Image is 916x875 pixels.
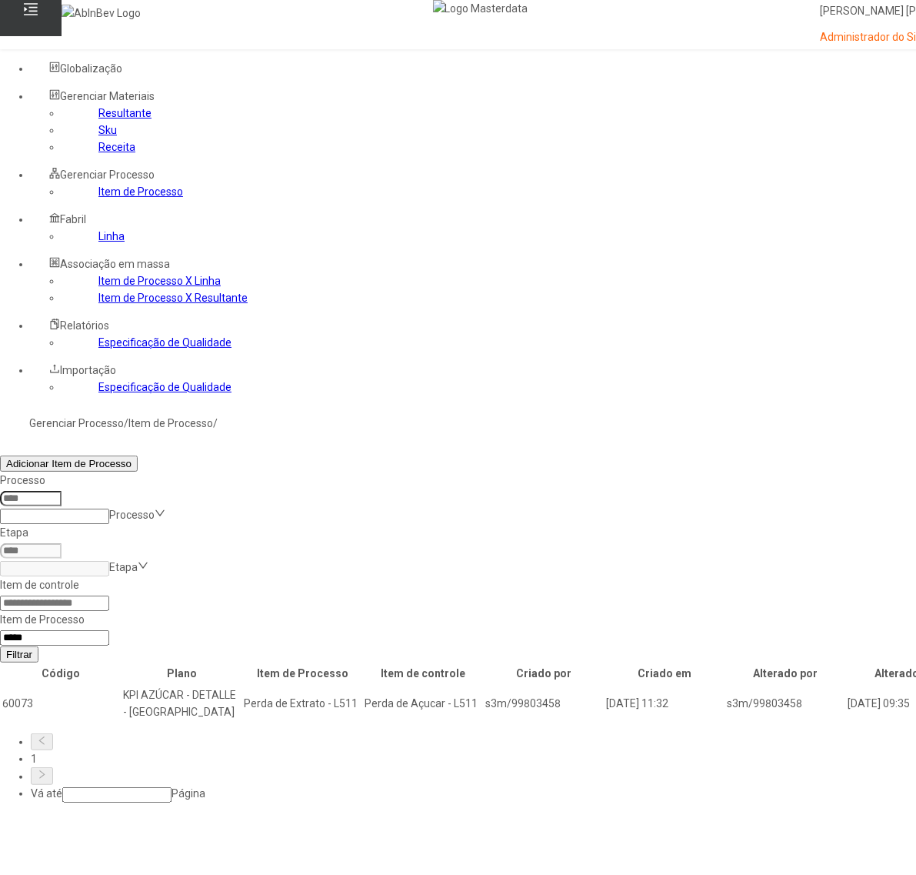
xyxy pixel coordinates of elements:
[726,664,845,683] th: Alterado por
[60,213,86,225] span: Fabril
[98,275,221,287] a: Item de Processo X Linha
[109,561,138,573] nz-select-placeholder: Etapa
[243,686,362,721] td: Perda de Extrato - L511
[2,686,121,721] td: 60073
[98,292,248,304] a: Item de Processo X Resultante
[98,336,231,349] a: Especificação de Qualidade
[98,141,135,153] a: Receita
[60,62,122,75] span: Globalização
[60,319,109,332] span: Relatórios
[128,417,213,429] a: Item de Processo
[98,107,152,119] a: Resultante
[726,686,845,721] td: s3m/99803458
[31,753,37,765] a: 1
[60,364,116,376] span: Importação
[60,169,155,181] span: Gerenciar Processo
[122,686,241,721] td: KPI AZÚCAR - DETALLE - [GEOGRAPHIC_DATA]
[60,258,170,270] span: Associação em massa
[2,664,121,683] th: Código
[98,381,231,393] a: Especificação de Qualidade
[213,417,218,429] nz-breadcrumb-separator: /
[98,185,183,198] a: Item de Processo
[98,230,125,242] a: Linha
[109,509,155,521] nz-select-placeholder: Processo
[98,124,117,136] a: Sku
[60,90,155,102] span: Gerenciar Materiais
[6,458,132,469] span: Adicionar Item de Processo
[364,664,483,683] th: Item de controle
[605,686,724,721] td: [DATE] 11:32
[62,5,141,22] img: AbInBev Logo
[122,664,241,683] th: Plano
[29,417,124,429] a: Gerenciar Processo
[124,417,128,429] nz-breadcrumb-separator: /
[605,664,724,683] th: Criado em
[243,664,362,683] th: Item de Processo
[485,686,604,721] td: s3m/99803458
[485,664,604,683] th: Criado por
[6,649,32,660] span: Filtrar
[364,686,483,721] td: Perda de Açucar - L511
